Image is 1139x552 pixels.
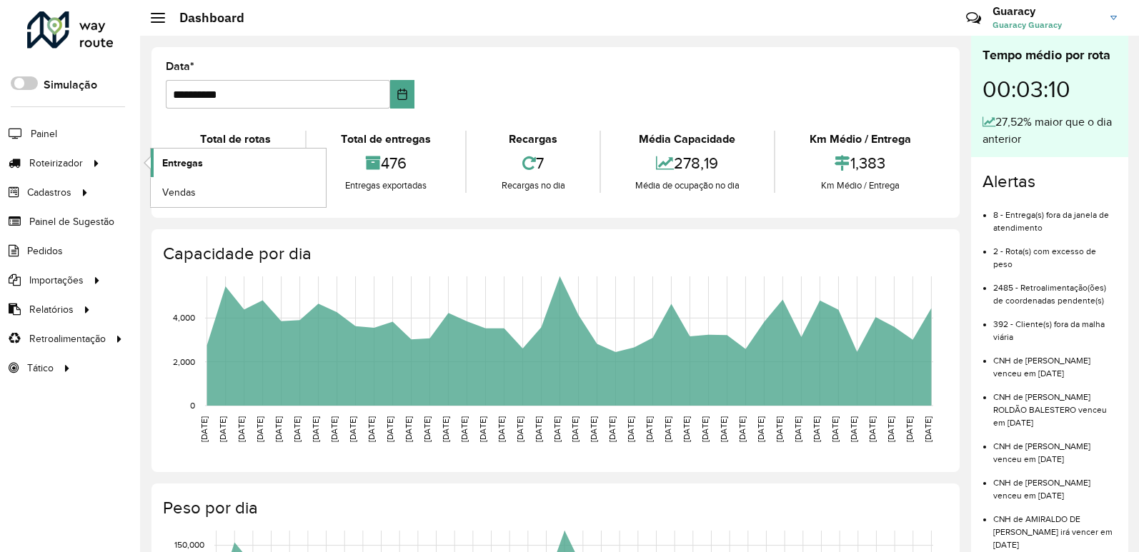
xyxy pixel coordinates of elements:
li: CNH de [PERSON_NAME] ROLDÃO BALESTERO venceu em [DATE] [993,380,1117,429]
text: [DATE] [422,416,432,442]
div: 7 [470,148,595,179]
div: Média de ocupação no dia [605,179,770,193]
button: Choose Date [390,80,414,109]
li: 2485 - Retroalimentação(ões) de coordenadas pendente(s) [993,271,1117,307]
text: [DATE] [700,416,710,442]
text: [DATE] [255,416,264,442]
div: 476 [310,148,462,179]
text: [DATE] [886,416,895,442]
text: 150,000 [174,541,204,550]
li: 8 - Entrega(s) fora da janela de atendimento [993,198,1117,234]
text: [DATE] [570,416,580,442]
text: 0 [190,401,195,410]
text: [DATE] [775,416,784,442]
li: CNH de [PERSON_NAME] venceu em [DATE] [993,429,1117,466]
text: [DATE] [534,416,543,442]
text: [DATE] [329,416,339,442]
text: [DATE] [552,416,562,442]
text: [DATE] [756,416,765,442]
h2: Dashboard [165,10,244,26]
li: 392 - Cliente(s) fora da malha viária [993,307,1117,343]
text: [DATE] [441,416,450,442]
label: Data [166,58,194,75]
div: 1,383 [779,148,942,179]
text: [DATE] [737,416,747,442]
text: [DATE] [626,416,635,442]
li: CNH de [PERSON_NAME] venceu em [DATE] [993,466,1117,502]
div: Km Médio / Entrega [779,131,942,148]
text: [DATE] [905,416,914,442]
span: Cadastros [27,185,71,200]
text: [DATE] [292,416,302,442]
text: [DATE] [663,416,672,442]
text: [DATE] [793,416,802,442]
h4: Alertas [983,171,1117,192]
text: [DATE] [923,416,932,442]
a: Contato Rápido [958,3,989,34]
a: Vendas [151,178,326,206]
span: Tático [27,361,54,376]
a: Entregas [151,149,326,177]
text: [DATE] [849,416,858,442]
h3: Guaracy [993,4,1100,18]
text: [DATE] [497,416,506,442]
h4: Peso por dia [163,498,945,518]
text: [DATE] [385,416,394,442]
div: 27,52% maior que o dia anterior [983,114,1117,148]
div: Recargas [470,131,595,148]
div: 278,19 [605,148,770,179]
span: Guaracy Guaracy [993,19,1100,31]
text: [DATE] [719,416,728,442]
span: Retroalimentação [29,331,106,346]
text: [DATE] [607,416,617,442]
h4: Capacidade por dia [163,244,945,264]
div: Total de entregas [310,131,462,148]
li: CNH de [PERSON_NAME] venceu em [DATE] [993,343,1117,380]
span: Vendas [162,185,196,200]
text: [DATE] [830,416,840,442]
span: Entregas [162,156,203,171]
text: [DATE] [589,416,598,442]
span: Importações [29,273,84,288]
li: CNH de AMIRALDO DE [PERSON_NAME] irá vencer em [DATE] [993,502,1117,551]
text: 4,000 [173,313,195,322]
text: [DATE] [682,416,691,442]
text: [DATE] [237,416,246,442]
div: Entregas exportadas [310,179,462,193]
li: 2 - Rota(s) com excesso de peso [993,234,1117,271]
span: Relatórios [29,302,74,317]
div: Tempo médio por rota [983,46,1117,65]
text: [DATE] [218,416,227,442]
text: [DATE] [367,416,376,442]
div: 00:03:10 [983,65,1117,114]
text: [DATE] [311,416,320,442]
text: [DATE] [812,416,821,442]
text: [DATE] [348,416,357,442]
text: [DATE] [645,416,654,442]
text: [DATE] [404,416,413,442]
span: Painel de Sugestão [29,214,114,229]
text: [DATE] [199,416,209,442]
span: Painel [31,126,57,141]
text: [DATE] [459,416,469,442]
text: [DATE] [515,416,524,442]
label: Simulação [44,76,97,94]
div: Recargas no dia [470,179,595,193]
text: [DATE] [867,416,877,442]
text: [DATE] [478,416,487,442]
div: Total de rotas [169,131,302,148]
text: [DATE] [274,416,283,442]
span: Roteirizador [29,156,83,171]
div: Média Capacidade [605,131,770,148]
div: Km Médio / Entrega [779,179,942,193]
span: Pedidos [27,244,63,259]
text: 2,000 [173,357,195,366]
